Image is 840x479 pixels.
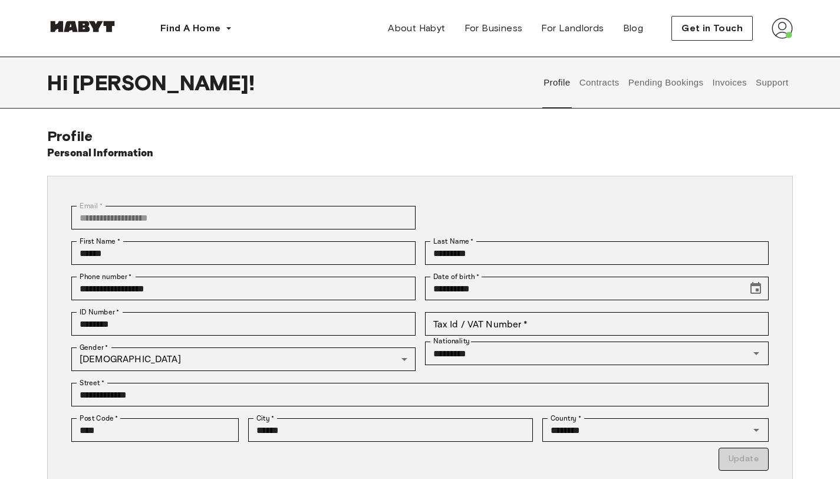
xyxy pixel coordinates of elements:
[681,21,743,35] span: Get in Touch
[542,57,572,109] button: Profile
[47,70,73,95] span: Hi
[539,57,793,109] div: user profile tabs
[388,21,445,35] span: About Habyt
[47,127,93,145] span: Profile
[465,21,523,35] span: For Business
[614,17,653,40] a: Blog
[433,236,474,247] label: Last Name
[532,17,613,40] a: For Landlords
[578,57,621,109] button: Contracts
[256,413,275,424] label: City
[80,236,120,247] label: First Name
[80,342,108,353] label: Gender
[455,17,532,40] a: For Business
[151,17,242,40] button: Find A Home
[671,16,753,41] button: Get in Touch
[772,18,793,39] img: avatar
[80,413,118,424] label: Post Code
[711,57,748,109] button: Invoices
[744,277,767,300] button: Choose date, selected date is Mar 7, 2005
[378,17,454,40] a: About Habyt
[433,336,470,346] label: Nationality
[160,21,220,35] span: Find A Home
[551,413,581,424] label: Country
[627,57,705,109] button: Pending Bookings
[80,271,132,282] label: Phone number
[623,21,644,35] span: Blog
[748,422,765,438] button: Open
[754,57,790,109] button: Support
[71,206,416,229] div: You can't change your email address at the moment. Please reach out to customer support in case y...
[433,271,479,282] label: Date of birth
[47,145,154,162] h6: Personal Information
[541,21,604,35] span: For Landlords
[73,70,255,95] span: [PERSON_NAME] !
[71,347,416,371] div: [DEMOGRAPHIC_DATA]
[748,345,765,362] button: Open
[80,378,104,388] label: Street
[47,21,118,32] img: Habyt
[80,307,119,317] label: ID Number
[80,201,103,211] label: Email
